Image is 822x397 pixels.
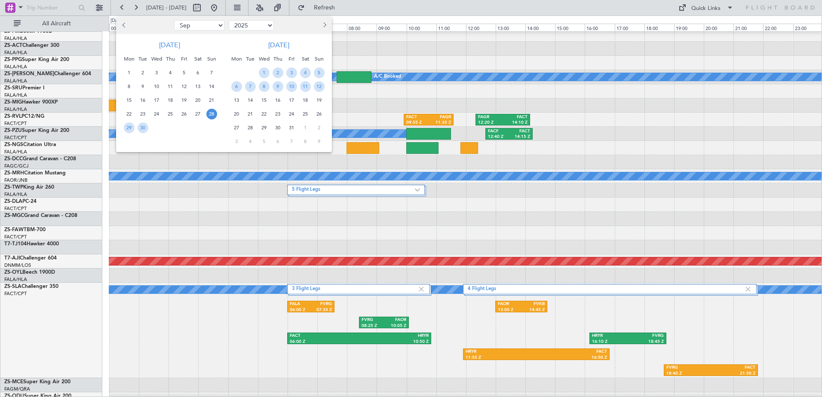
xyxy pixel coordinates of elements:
[298,93,312,107] div: 18-10-2025
[124,95,135,106] span: 15
[231,122,242,133] span: 27
[179,81,190,92] span: 12
[314,136,325,147] span: 9
[271,134,285,148] div: 6-11-2025
[122,107,136,121] div: 22-9-2025
[300,95,311,106] span: 18
[257,121,271,134] div: 29-10-2025
[174,20,224,31] select: Select month
[124,122,135,133] span: 29
[259,67,270,78] span: 1
[230,107,243,121] div: 20-10-2025
[298,52,312,66] div: Sat
[205,93,218,107] div: 21-9-2025
[136,52,150,66] div: Tue
[300,67,311,78] span: 4
[285,134,298,148] div: 7-11-2025
[271,79,285,93] div: 9-10-2025
[285,52,298,66] div: Fri
[177,93,191,107] div: 19-9-2025
[138,109,148,119] span: 23
[243,93,257,107] div: 14-10-2025
[120,18,129,32] button: Previous month
[177,79,191,93] div: 12-9-2025
[298,121,312,134] div: 1-11-2025
[191,79,205,93] div: 13-9-2025
[300,136,311,147] span: 8
[122,66,136,79] div: 1-9-2025
[312,79,326,93] div: 12-10-2025
[257,66,271,79] div: 1-10-2025
[285,66,298,79] div: 3-10-2025
[151,67,162,78] span: 3
[312,66,326,79] div: 5-10-2025
[179,67,190,78] span: 5
[259,136,270,147] span: 5
[136,66,150,79] div: 2-9-2025
[245,95,256,106] span: 14
[230,121,243,134] div: 27-10-2025
[151,109,162,119] span: 24
[300,122,311,133] span: 1
[193,81,203,92] span: 13
[150,52,163,66] div: Wed
[177,107,191,121] div: 26-9-2025
[312,52,326,66] div: Sun
[165,81,176,92] span: 11
[205,107,218,121] div: 28-9-2025
[191,52,205,66] div: Sat
[138,67,148,78] span: 2
[312,107,326,121] div: 26-10-2025
[124,81,135,92] span: 8
[231,136,242,147] span: 3
[138,81,148,92] span: 9
[150,93,163,107] div: 17-9-2025
[191,107,205,121] div: 27-9-2025
[205,79,218,93] div: 14-9-2025
[285,93,298,107] div: 17-10-2025
[163,66,177,79] div: 4-9-2025
[273,95,283,106] span: 16
[259,81,270,92] span: 8
[231,95,242,106] span: 13
[245,81,256,92] span: 7
[286,81,297,92] span: 10
[312,134,326,148] div: 9-11-2025
[245,136,256,147] span: 4
[300,81,311,92] span: 11
[286,122,297,133] span: 31
[273,81,283,92] span: 9
[298,107,312,121] div: 25-10-2025
[259,109,270,119] span: 22
[243,107,257,121] div: 21-10-2025
[163,79,177,93] div: 11-9-2025
[314,109,325,119] span: 26
[205,66,218,79] div: 7-9-2025
[285,79,298,93] div: 10-10-2025
[150,107,163,121] div: 24-9-2025
[179,95,190,106] span: 19
[243,79,257,93] div: 7-10-2025
[136,93,150,107] div: 16-9-2025
[206,67,217,78] span: 7
[230,52,243,66] div: Mon
[206,95,217,106] span: 21
[124,67,135,78] span: 1
[259,122,270,133] span: 29
[314,81,325,92] span: 12
[230,93,243,107] div: 13-10-2025
[298,79,312,93] div: 11-10-2025
[245,122,256,133] span: 28
[243,134,257,148] div: 4-11-2025
[286,136,297,147] span: 7
[273,136,283,147] span: 6
[319,18,329,32] button: Next month
[257,107,271,121] div: 22-10-2025
[163,52,177,66] div: Thu
[163,93,177,107] div: 18-9-2025
[273,122,283,133] span: 30
[122,79,136,93] div: 8-9-2025
[165,109,176,119] span: 25
[177,66,191,79] div: 5-9-2025
[286,67,297,78] span: 3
